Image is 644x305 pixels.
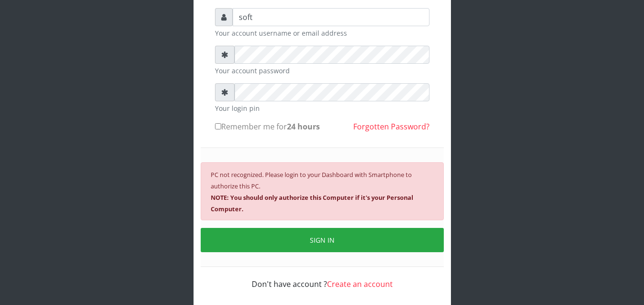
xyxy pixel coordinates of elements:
small: Your account password [215,66,429,76]
b: 24 hours [287,121,320,132]
label: Remember me for [215,121,320,132]
div: Don't have account ? [215,267,429,290]
small: Your account username or email address [215,28,429,38]
input: Remember me for24 hours [215,123,221,129]
a: Forgotten Password? [353,121,429,132]
small: Your login pin [215,103,429,113]
a: Create an account [327,279,393,289]
small: PC not recognized. Please login to your Dashboard with Smartphone to authorize this PC. [211,170,413,213]
b: NOTE: You should only authorize this Computer if it's your Personal Computer. [211,193,413,213]
button: SIGN IN [201,228,444,252]
input: Username or email address [233,8,429,26]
